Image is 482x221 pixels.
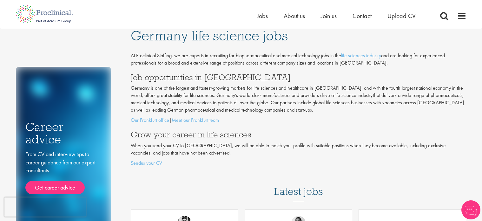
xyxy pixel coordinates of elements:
[25,121,102,145] h3: Career advice
[274,170,323,201] h3: Latest jobs
[353,12,372,20] a: Contact
[131,117,466,124] p: |
[131,73,466,81] h3: Job opportunities in [GEOGRAPHIC_DATA]
[387,12,416,20] a: Upload CV
[131,160,162,166] a: Sendus your CV
[131,142,466,157] p: When you send your CV to [GEOGRAPHIC_DATA], we will be able to match your profile with suitable p...
[25,150,102,194] div: From CV and interview tips to career guidance from our expert consultants
[284,12,305,20] a: About us
[25,181,85,194] a: Get career advice
[172,117,219,123] a: Meet our Frankfurt team
[131,52,466,67] p: At Proclinical Staffing, we are experts in recruiting for biopharmaceutical and medical technolog...
[131,130,466,139] h3: Grow your career in life sciences
[131,85,466,114] p: Germany is one of the largest and fastest-growing markets for life sciences and healthcare in [GE...
[131,117,169,123] a: Our Frankfurt office
[4,197,86,217] iframe: reCAPTCHA
[257,12,268,20] a: Jobs
[341,52,381,59] a: life sciences industry
[321,12,337,20] a: Join us
[131,27,288,44] span: Germany life science jobs
[461,200,480,219] img: Chatbot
